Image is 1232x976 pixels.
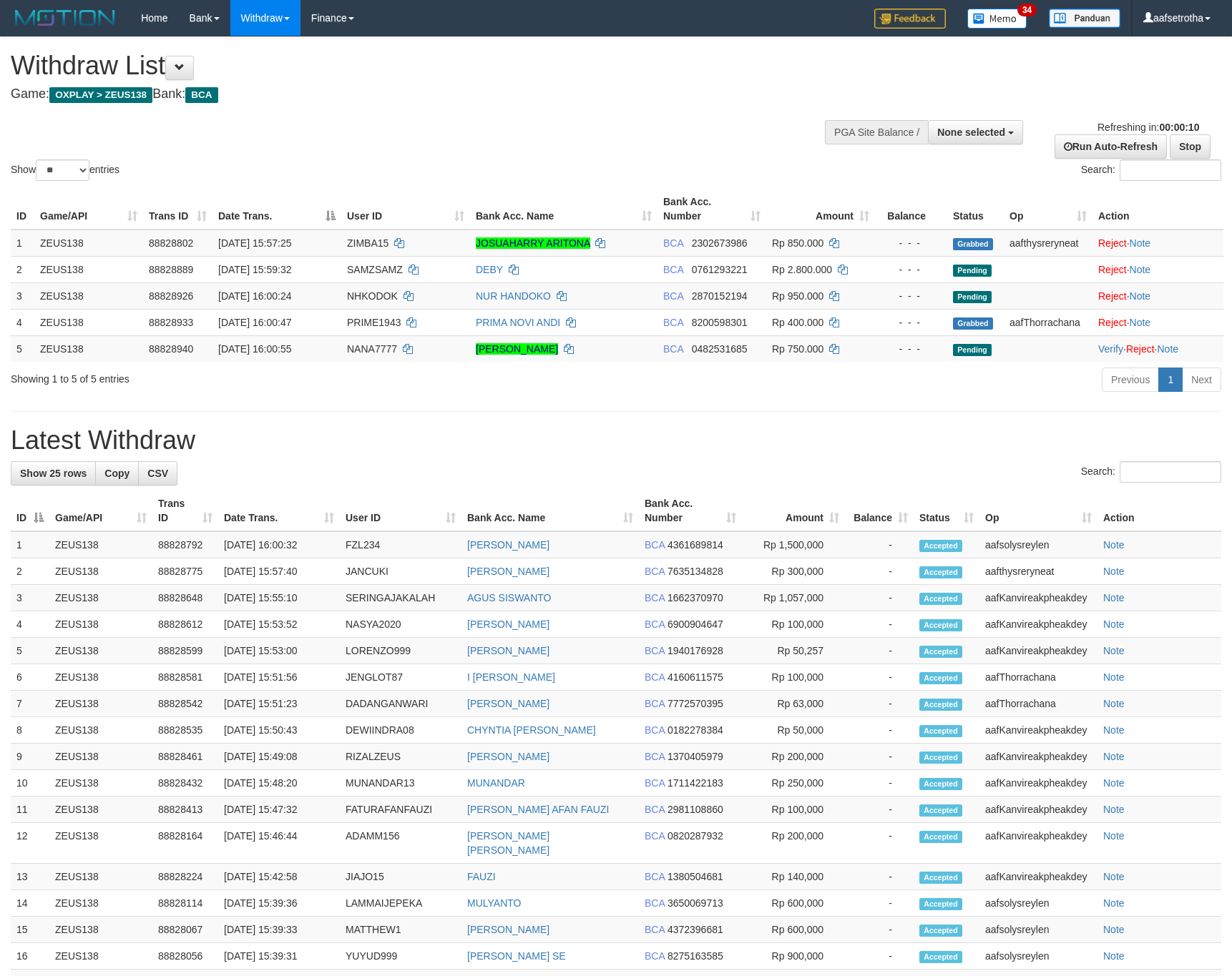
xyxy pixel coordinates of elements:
[218,237,291,249] span: [DATE] 15:57:25
[340,664,461,691] td: JENGLOT87
[11,638,49,664] td: 5
[668,724,723,736] span: Copy 0182278384 to clipboard
[340,797,461,823] td: FATURAFANFAUZI
[11,87,807,102] h4: Game: Bank:
[49,717,152,744] td: ZEUS138
[152,491,218,531] th: Trans ID: activate to sort column ascending
[467,950,566,962] a: [PERSON_NAME] SE
[1182,368,1221,392] a: Next
[1130,237,1151,249] a: Note
[34,189,143,230] th: Game/API: activate to sort column ascending
[979,611,1097,638] td: aafKanvireakpheakdey
[979,744,1097,770] td: aafKanvireakpheakdey
[1170,134,1211,159] a: Stop
[138,461,177,485] a: CSV
[742,744,845,770] td: Rp 200,000
[95,461,139,485] a: Copy
[152,638,218,664] td: 88828599
[1103,618,1125,630] a: Note
[668,830,723,842] span: Copy 0820287932 to clipboard
[742,491,845,531] th: Amount: activate to sort column ascending
[1157,343,1178,355] a: Note
[49,864,152,890] td: ZEUS138
[11,717,49,744] td: 8
[467,777,525,789] a: MUNANDAR
[845,638,914,664] td: -
[11,426,1221,455] h1: Latest Withdraw
[919,778,962,790] span: Accepted
[1092,256,1223,282] td: ·
[1103,539,1125,551] a: Note
[979,664,1097,691] td: aafThorrachana
[1049,9,1120,28] img: panduan.png
[663,343,683,355] span: BCA
[1103,950,1125,962] a: Note
[149,237,193,249] span: 88828802
[645,645,665,656] span: BCA
[668,592,723,603] span: Copy 1662370970 to clipboard
[341,189,470,230] th: User ID: activate to sort column ascending
[1055,134,1167,159] a: Run Auto-Refresh
[467,804,609,815] a: [PERSON_NAME] AFAN FAUZI
[645,777,665,789] span: BCA
[772,237,823,249] span: Rp 850.000
[218,770,340,797] td: [DATE] 15:48:20
[645,618,665,630] span: BCA
[668,566,723,577] span: Copy 7635134828 to clipboard
[919,725,962,737] span: Accepted
[663,317,683,328] span: BCA
[953,344,992,356] span: Pending
[1098,343,1123,355] a: Verify
[149,290,193,302] span: 88828926
[742,864,845,890] td: Rp 140,000
[340,864,461,890] td: JIAJO15
[11,531,49,558] td: 1
[11,366,503,386] div: Showing 1 to 5 of 5 entries
[11,335,34,362] td: 5
[1102,368,1159,392] a: Previous
[218,823,340,864] td: [DATE] 15:46:44
[845,611,914,638] td: -
[953,291,992,303] span: Pending
[340,558,461,585] td: JANCUKI
[11,664,49,691] td: 6
[953,265,992,277] span: Pending
[49,87,152,103] span: OXPLAY > ZEUS138
[1017,4,1037,16] span: 34
[979,770,1097,797] td: aafKanvireakpheakdey
[11,51,807,80] h1: Withdraw List
[11,744,49,770] td: 9
[49,744,152,770] td: ZEUS138
[881,236,942,250] div: - - -
[881,262,942,277] div: - - -
[645,830,665,842] span: BCA
[1098,290,1127,302] a: Reject
[461,491,639,531] th: Bank Acc. Name: activate to sort column ascending
[11,282,34,309] td: 3
[49,797,152,823] td: ZEUS138
[979,491,1097,531] th: Op: activate to sort column ascending
[340,770,461,797] td: MUNANDAR13
[1103,751,1125,762] a: Note
[49,638,152,664] td: ZEUS138
[476,290,551,302] a: NUR HANDOKO
[645,751,665,762] span: BCA
[845,491,914,531] th: Balance: activate to sort column ascending
[742,691,845,717] td: Rp 63,000
[467,566,549,577] a: [PERSON_NAME]
[152,823,218,864] td: 88828164
[34,230,143,257] td: ZEUS138
[476,317,560,328] a: PRIMA NOVI ANDI
[11,558,49,585] td: 2
[11,491,49,531] th: ID: activate to sort column descending
[34,256,143,282] td: ZEUS138
[919,646,962,658] span: Accepted
[218,491,340,531] th: Date Trans.: activate to sort column ascending
[152,770,218,797] td: 88828432
[1158,368,1183,392] a: 1
[742,638,845,664] td: Rp 50,257
[49,823,152,864] td: ZEUS138
[152,744,218,770] td: 88828461
[979,691,1097,717] td: aafThorrachana
[845,797,914,823] td: -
